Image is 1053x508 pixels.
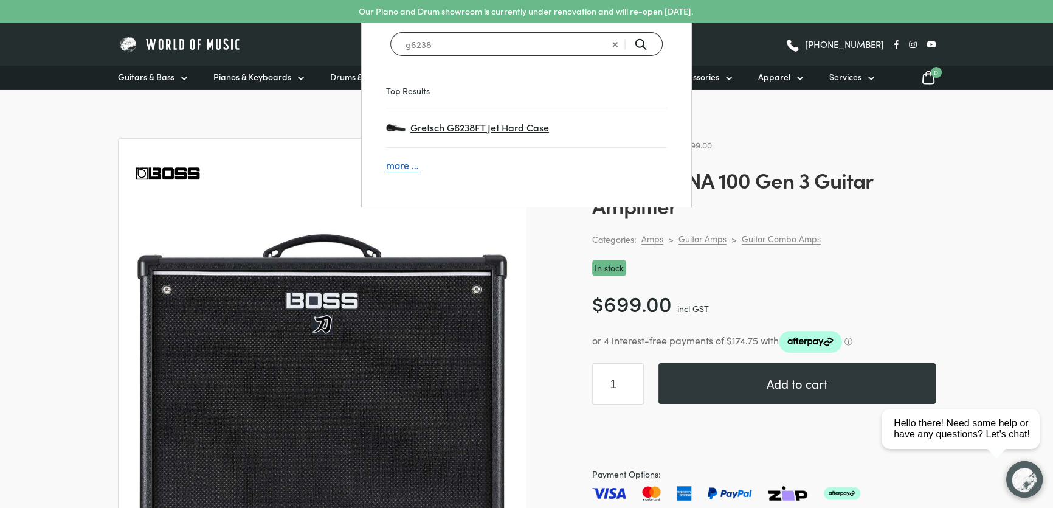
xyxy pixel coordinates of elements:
[877,374,1053,508] iframe: Chat with our support team
[213,71,291,83] span: Pianos & Keyboards
[758,71,790,83] span: Apparel
[592,486,860,501] img: Pay with Master card, Visa, American Express and Paypal
[668,234,674,245] div: >
[592,167,936,218] h1: Boss KATANA 100 Gen 3 Guitar Amplifier
[118,35,243,54] img: World of Music
[641,233,663,245] a: Amps
[677,302,709,315] span: incl GST
[133,139,202,208] img: Boss
[386,118,406,137] img: Gretsch G6238FT Jet Hard Case
[658,363,936,404] button: Add to cart
[592,467,936,481] span: Payment Options:
[592,288,672,318] bdi: 699.00
[592,232,637,246] span: Categories:
[674,71,719,83] span: Accessories
[829,71,861,83] span: Services
[731,234,737,245] div: >
[386,158,667,173] a: more …
[785,35,884,54] a: [PHONE_NUMBER]
[118,71,174,83] span: Guitars & Bass
[805,40,884,49] span: [PHONE_NUMBER]
[742,233,821,245] a: Guitar Combo Amps
[390,32,663,56] input: Search for a product ...
[931,67,942,78] span: 0
[330,71,407,83] span: Drums & Percussion
[604,31,626,37] span: Clear
[592,260,626,276] p: In stock
[592,288,604,318] span: $
[592,363,644,405] input: Product quantity
[592,419,936,453] iframe: PayPal
[359,5,693,18] p: Our Piano and Drum showroom is currently under renovation and will re-open [DATE].
[410,120,667,136] a: Gretsch G6238FT Jet Hard Case
[678,233,727,245] a: Guitar Amps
